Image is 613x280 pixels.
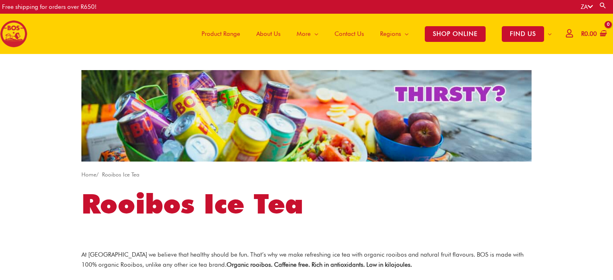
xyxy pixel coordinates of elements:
[202,22,240,46] span: Product Range
[297,22,311,46] span: More
[425,26,486,42] span: SHOP ONLINE
[581,3,593,10] a: ZA
[581,30,597,37] bdi: 0.00
[81,250,532,270] p: At [GEOGRAPHIC_DATA] we believe that healthy should be fun. That’s why we make refreshing ice tea...
[599,2,607,9] a: Search button
[335,22,364,46] span: Contact Us
[502,26,544,42] span: FIND US
[289,14,326,54] a: More
[326,14,372,54] a: Contact Us
[187,14,560,54] nav: Site Navigation
[372,14,417,54] a: Regions
[193,14,248,54] a: Product Range
[81,185,532,223] h1: Rooibos Ice Tea
[248,14,289,54] a: About Us
[256,22,281,46] span: About Us
[581,30,584,37] span: R
[380,22,401,46] span: Regions
[226,261,412,268] strong: Organic rooibos. Caffeine free. Rich in antioxidants. Low in kilojoules.
[81,170,532,180] nav: Breadcrumb
[81,70,532,162] img: screenshot
[417,14,494,54] a: SHOP ONLINE
[580,25,607,43] a: View Shopping Cart, empty
[81,171,96,178] a: Home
